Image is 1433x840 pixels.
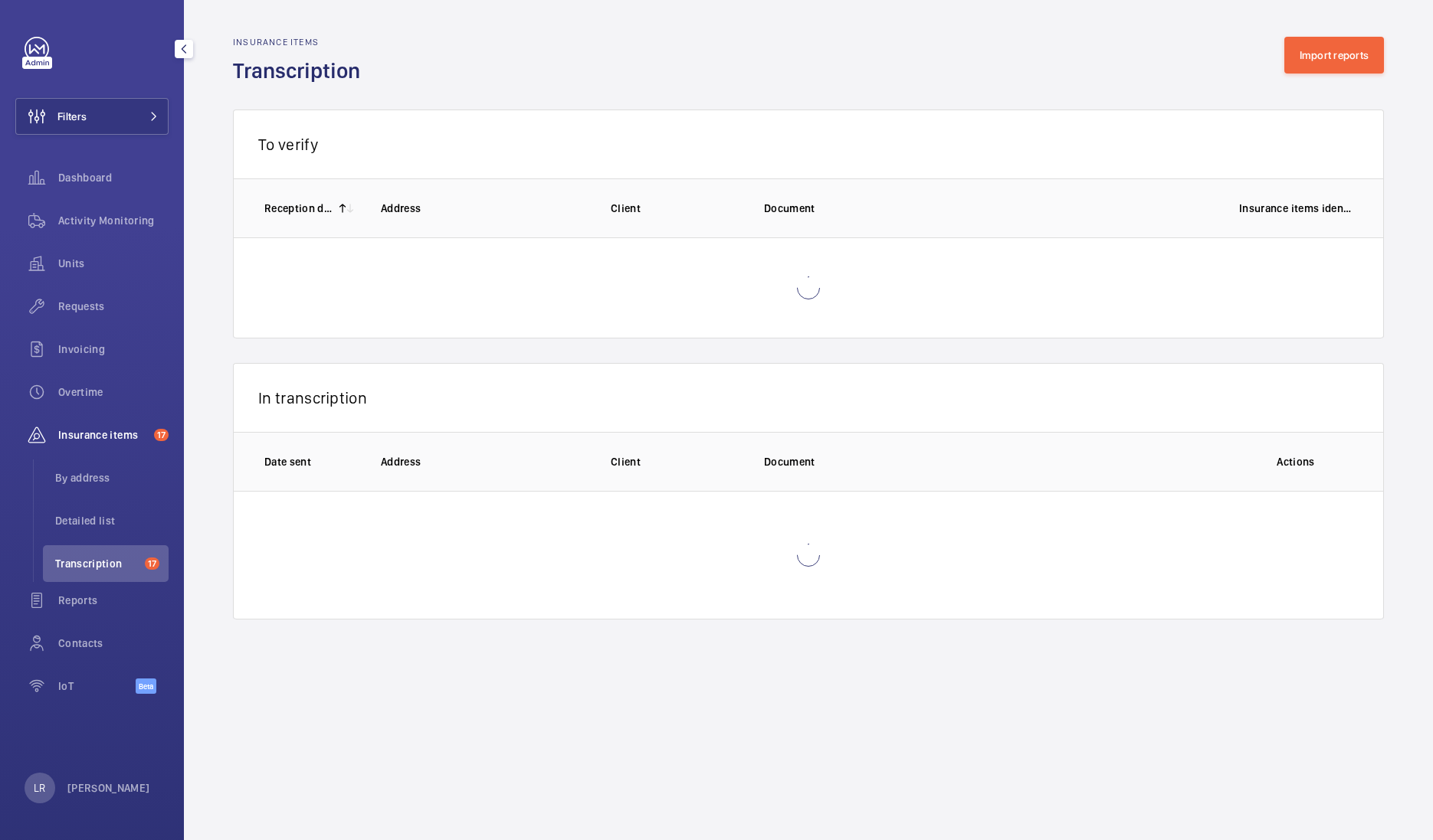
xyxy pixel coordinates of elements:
button: Import reports [1284,37,1385,74]
p: Client [611,201,739,216]
p: Address [381,201,586,216]
p: Reception date [264,201,333,216]
span: Overtime [58,384,169,400]
span: 17 [154,429,169,441]
span: By address [55,470,169,485]
span: Contacts [58,636,169,651]
span: Reports [58,593,169,608]
span: 17 [145,557,159,570]
div: To verify [233,109,1384,178]
p: Document [764,201,1215,216]
span: Activity Monitoring [58,213,169,228]
p: Date sent [264,454,356,469]
span: Detailed list [55,513,169,528]
h2: Insurance items [233,37,369,47]
p: Insurance items identified [1239,201,1353,216]
p: Client [611,454,739,469]
p: Actions [1239,454,1353,469]
p: Address [381,454,586,469]
span: Units [58,256,169,271]
span: Beta [136,678,156,694]
span: Insurance items [58,427,148,443]
span: Requests [58,299,169,314]
span: Filters [57,109,87,124]
span: Dashboard [58,170,169,185]
p: LR [34,780,45,796]
span: Invoicing [58,342,169,357]
button: Filters [15,98,169,135]
span: IoT [58,678,136,694]
p: Document [764,454,1215,469]
div: In transcription [233,363,1384,432]
h1: Transcription [233,57,369,85]
span: Transcription [55,556,139,571]
p: [PERSON_NAME] [67,780,150,796]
